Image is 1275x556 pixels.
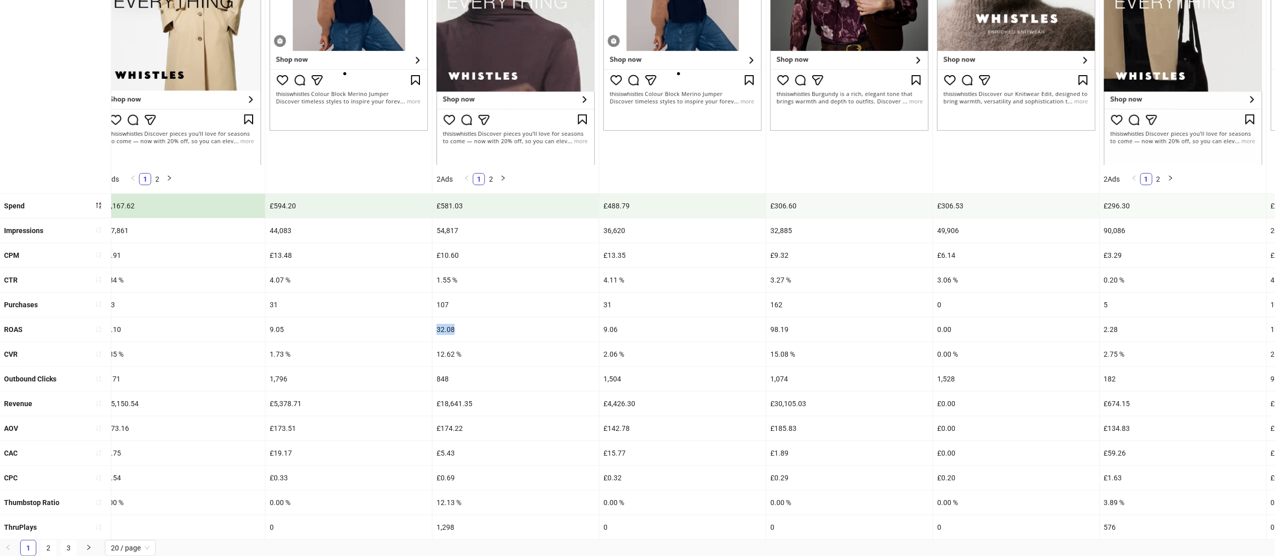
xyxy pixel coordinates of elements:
[99,416,265,440] div: £173.16
[433,392,599,416] div: £18,641.35
[1128,173,1140,185] button: left
[933,441,1100,465] div: £0.00
[95,301,102,308] span: sort-ascending
[1131,175,1137,181] span: left
[1128,173,1140,185] li: Previous Page
[95,524,102,531] span: sort-ascending
[5,544,11,550] span: left
[599,392,766,416] div: £4,426.30
[1165,173,1177,185] li: Next Page
[433,367,599,391] div: 848
[95,499,102,506] span: sort-ascending
[266,515,432,539] div: 0
[933,243,1100,267] div: £6.14
[140,174,151,185] a: 1
[599,441,766,465] div: £15.77
[599,218,766,243] div: 36,620
[766,466,933,490] div: £0.29
[933,515,1100,539] div: 0
[766,194,933,218] div: £306.60
[266,342,432,366] div: 1.73 %
[266,293,432,317] div: 31
[1165,173,1177,185] button: right
[4,350,18,358] b: CVR
[433,466,599,490] div: £0.69
[1104,175,1120,183] span: 2 Ads
[473,174,484,185] a: 1
[95,202,102,209] span: sort-descending
[1100,243,1266,267] div: £3.29
[86,544,92,550] span: right
[4,375,56,383] b: Outbound Clicks
[433,218,599,243] div: 54,817
[95,227,102,234] span: sort-ascending
[163,173,175,185] button: right
[99,466,265,490] div: £0.54
[127,173,139,185] button: left
[99,367,265,391] div: 2,171
[599,367,766,391] div: 1,504
[4,301,38,309] b: Purchases
[1168,175,1174,181] span: right
[266,392,432,416] div: £5,378.71
[433,416,599,440] div: £174.22
[4,474,18,482] b: CPC
[99,243,265,267] div: £9.91
[933,342,1100,366] div: 0.00 %
[266,194,432,218] div: £594.20
[433,317,599,342] div: 32.08
[933,268,1100,292] div: 3.06 %
[21,540,36,555] a: 1
[433,293,599,317] div: 107
[1100,466,1266,490] div: £1.63
[99,490,265,515] div: 0.00 %
[433,515,599,539] div: 1,298
[433,490,599,515] div: 12.13 %
[163,173,175,185] li: Next Page
[99,218,265,243] div: 117,861
[433,194,599,218] div: £581.03
[266,466,432,490] div: £0.33
[1141,174,1152,185] a: 1
[99,392,265,416] div: £35,150.54
[41,540,56,555] a: 2
[166,175,172,181] span: right
[1140,173,1152,185] li: 1
[130,175,136,181] span: left
[1100,441,1266,465] div: £59.26
[1153,174,1164,185] a: 2
[1100,515,1266,539] div: 576
[95,400,102,407] span: sort-ascending
[933,317,1100,342] div: 0.00
[766,243,933,267] div: £9.32
[1152,173,1165,185] li: 2
[105,540,156,556] div: Page Size
[933,466,1100,490] div: £0.20
[266,367,432,391] div: 1,796
[599,490,766,515] div: 0.00 %
[599,466,766,490] div: £0.32
[152,174,163,185] a: 2
[95,450,102,457] span: sort-ascending
[1100,194,1266,218] div: £296.30
[266,243,432,267] div: £13.48
[266,317,432,342] div: 9.05
[99,441,265,465] div: £5.75
[461,173,473,185] li: Previous Page
[1100,490,1266,515] div: 3.89 %
[461,173,473,185] button: left
[766,416,933,440] div: £185.83
[127,173,139,185] li: Previous Page
[485,174,497,185] a: 2
[95,375,102,382] span: sort-ascending
[60,540,77,556] li: 3
[139,173,151,185] li: 1
[599,416,766,440] div: £142.78
[599,515,766,539] div: 0
[4,424,18,432] b: AOV
[766,268,933,292] div: 3.27 %
[433,243,599,267] div: £10.60
[4,202,25,210] b: Spend
[1100,367,1266,391] div: 182
[1100,416,1266,440] div: £134.83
